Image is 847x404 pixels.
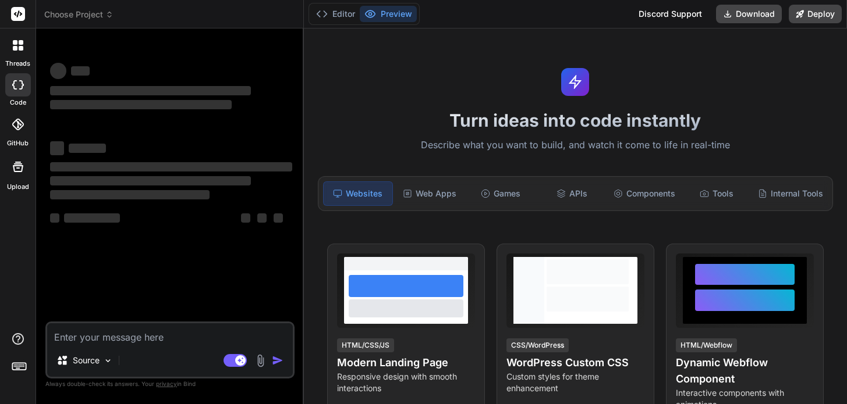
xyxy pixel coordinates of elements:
div: Games [466,181,535,206]
div: CSS/WordPress [506,338,569,352]
button: Deploy [789,5,842,23]
span: ‌ [50,213,59,223]
span: ‌ [50,162,292,171]
p: Custom styles for theme enhancement [506,371,644,394]
div: Web Apps [395,181,464,206]
span: ‌ [71,66,90,76]
img: Pick Models [103,356,113,366]
div: HTML/CSS/JS [337,338,394,352]
button: Preview [360,6,417,22]
img: attachment [254,354,267,367]
span: ‌ [50,86,251,95]
div: APIs [537,181,606,206]
h4: WordPress Custom CSS [506,355,644,371]
span: ‌ [274,213,283,223]
div: Components [609,181,680,206]
label: GitHub [7,138,29,148]
p: Always double-check its answers. Your in Bind [45,378,295,389]
h4: Dynamic Webflow Component [676,355,814,387]
span: ‌ [50,100,232,109]
div: HTML/Webflow [676,338,737,352]
h1: Turn ideas into code instantly [311,110,840,131]
span: ‌ [257,213,267,223]
img: icon [272,355,283,366]
p: Responsive design with smooth interactions [337,371,475,394]
span: Choose Project [44,9,114,20]
span: ‌ [50,176,251,185]
div: Discord Support [632,5,709,23]
div: Tools [682,181,751,206]
span: ‌ [241,213,250,223]
span: ‌ [64,213,120,223]
p: Source [73,355,100,366]
button: Editor [311,6,360,22]
h4: Modern Landing Page [337,355,475,371]
span: ‌ [50,63,66,79]
span: ‌ [50,141,64,155]
div: Websites [323,181,393,206]
p: Describe what you want to build, and watch it come to life in real-time [311,138,840,153]
span: ‌ [69,144,106,153]
span: ‌ [50,190,210,199]
span: privacy [156,380,177,387]
label: threads [5,59,30,69]
label: code [10,98,26,108]
button: Download [716,5,782,23]
div: Internal Tools [753,181,828,206]
label: Upload [7,182,29,192]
